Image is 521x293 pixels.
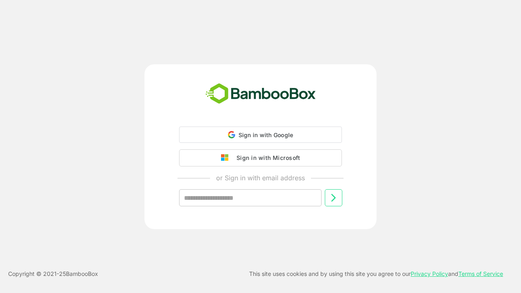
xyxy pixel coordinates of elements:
button: Sign in with Microsoft [179,149,342,166]
img: bamboobox [201,81,320,107]
img: google [221,154,232,162]
span: Sign in with Google [239,131,293,138]
p: This site uses cookies and by using this site you agree to our and [249,269,503,279]
p: or Sign in with email address [216,173,305,183]
div: Sign in with Microsoft [232,153,300,163]
p: Copyright © 2021- 25 BambooBox [8,269,98,279]
a: Privacy Policy [411,270,448,277]
div: Sign in with Google [179,127,342,143]
a: Terms of Service [458,270,503,277]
